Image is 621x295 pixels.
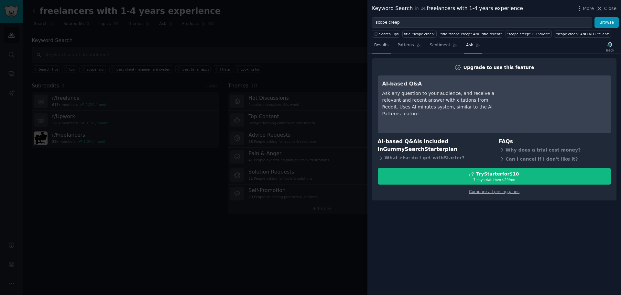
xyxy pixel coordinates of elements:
div: title:"scope creep" [404,32,435,36]
div: 7 days trial, then $ 29 /mo [378,177,611,182]
button: More [576,5,594,12]
input: Try a keyword related to your business [372,17,592,28]
div: Track [605,48,614,52]
a: Ask [464,40,482,53]
div: Upgrade to use this feature [463,64,534,71]
button: Search Tips [372,30,400,38]
div: Keyword Search freelancers with 1-4 years experience [372,5,523,13]
span: Sentiment [430,42,450,48]
span: Search Tips [379,32,399,36]
div: title:"scope creep" AND title:"client" [441,32,502,36]
button: TryStarterfor$107 daystrial, then $29/mo [378,168,611,185]
h3: FAQs [499,138,611,146]
div: "scope creep" OR "client" [507,32,550,36]
div: Try Starter for $10 [476,171,519,177]
span: Close [604,5,616,12]
button: Browse [594,17,619,28]
span: Ask [466,42,473,48]
a: title:"scope creep" AND title:"client" [439,30,503,38]
div: "scope creep" AND NOT "client" [556,32,610,36]
button: Track [603,40,616,53]
a: Sentiment [428,40,459,53]
h3: AI-based Q&A [382,80,500,88]
div: What else do I get with Starter ? [378,153,490,163]
span: More [583,5,594,12]
a: Compare all pricing plans [469,189,519,194]
a: "scope creep" OR "client" [506,30,552,38]
div: Ask any question to your audience, and receive a relevant and recent answer with citations from R... [382,90,500,117]
span: GummySearch Starter [383,146,445,152]
a: Patterns [395,40,423,53]
a: title:"scope creep" [402,30,437,38]
a: Results [372,40,391,53]
div: Can I cancel if I don't like it? [499,154,611,164]
span: Results [374,42,388,48]
span: in [415,6,419,12]
button: Close [596,5,616,12]
div: Why does a trial cost money? [499,145,611,154]
span: Patterns [398,42,414,48]
h3: AI-based Q&A is included in plan [378,138,490,153]
a: "scope creep" AND NOT "client" [554,30,611,38]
